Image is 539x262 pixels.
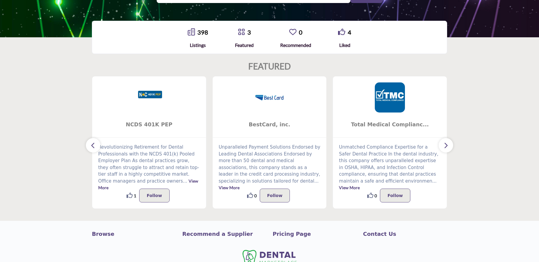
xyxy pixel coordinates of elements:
a: BestCard, inc. [213,117,327,133]
p: Follow [267,192,283,199]
span: NCDS 401K PEP [101,121,197,128]
div: Listings [188,42,208,49]
a: 4 [348,29,351,36]
b: NCDS 401K PEP [101,117,197,133]
a: Contact Us [363,230,447,238]
p: Follow [387,192,403,199]
img: BestCard, inc. [254,82,284,113]
span: ... [183,178,187,184]
a: Recommend a Supplier [182,230,266,238]
p: Revolutionizing Retirement for Dental Professionals with the NCDS 401(k) Pooled Employer Plan As ... [98,144,200,191]
div: Featured [235,42,254,49]
a: View More [339,185,360,190]
a: View More [98,178,198,190]
img: Total Medical Compliance [375,82,405,113]
span: BestCard, inc. [222,121,318,128]
p: Follow [147,192,162,199]
button: Follow [139,189,170,202]
a: 3 [247,29,251,36]
p: Unparalleled Payment Solutions Endorsed by Leading Dental Associations Endorsed by more than 50 d... [219,144,321,191]
button: Follow [380,189,410,202]
p: Unmatched Compliance Expertise for a Safer Dental Practice In the dental industry, this company o... [339,144,441,191]
a: Total Medical Complianc... [333,117,447,133]
h2: FEATURED [248,61,291,72]
a: 0 [299,29,302,36]
img: NCDS 401K PEP [134,82,164,113]
i: Go to Liked [338,28,345,35]
b: Total Medical Compliance [342,117,438,133]
div: Liked [338,42,351,49]
a: Browse [92,230,176,238]
span: ... [432,178,437,184]
span: Total Medical Complianc... [342,121,438,128]
button: Follow [260,189,290,202]
b: BestCard, inc. [222,117,318,133]
a: Pricing Page [273,230,357,238]
a: View More [219,185,240,190]
span: ... [314,178,318,184]
span: 0 [374,193,377,199]
a: Go to Featured [238,28,245,36]
a: Go to Recommended [289,28,296,36]
a: NCDS 401K PEP [92,117,206,133]
span: 0 [254,193,257,199]
div: Recommended [280,42,311,49]
a: 398 [197,29,208,36]
span: 1 [134,193,136,199]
